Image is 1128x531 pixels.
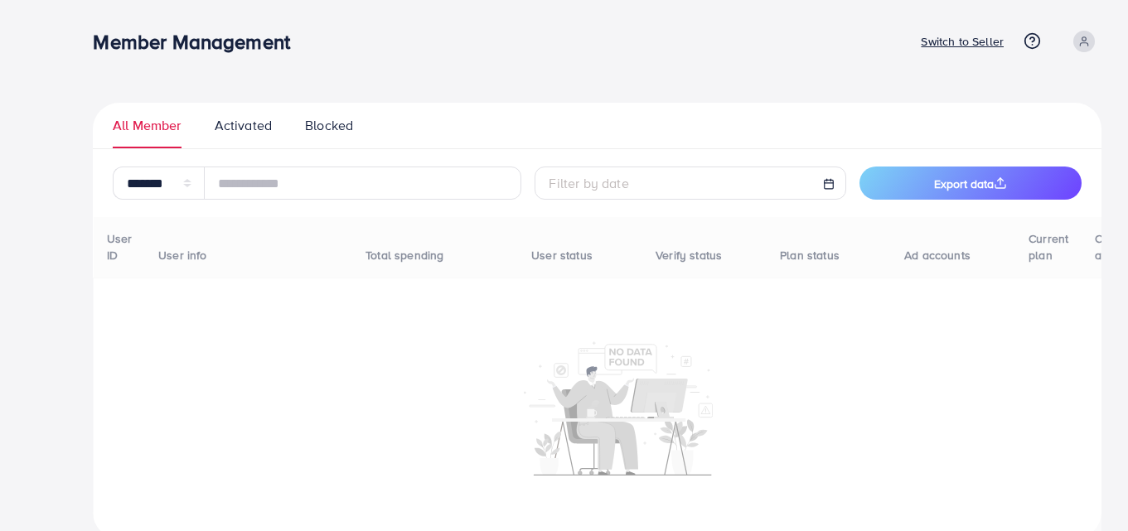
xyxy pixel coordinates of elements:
[549,174,628,192] span: Filter by date
[305,116,353,135] span: Blocked
[859,167,1082,200] button: Export data
[934,176,1007,192] span: Export data
[215,116,272,135] span: Activated
[113,116,182,135] span: All Member
[93,30,303,54] h3: Member Management
[921,31,1004,51] p: Switch to Seller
